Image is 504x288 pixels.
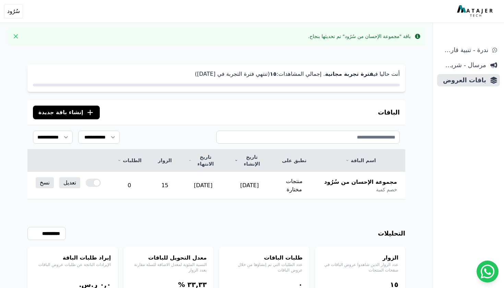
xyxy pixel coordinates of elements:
[34,254,111,262] h4: إيراد طلبات الباقة
[150,149,180,172] th: الزوار
[322,262,399,273] p: عدد الزوار الذين شاهدوا عروض الباقات في صفحات المنتجات
[376,186,397,193] span: خصم كمية
[324,157,397,164] a: اسم الباقة
[273,172,316,200] td: منتجات مختارة
[117,157,141,164] a: الطلبات
[33,70,400,78] p: أنت حاليا في . إجمالي المشاهدات: (تنتهي فترة التجربة في [DATE])
[378,229,405,238] h3: التحليلات
[150,172,180,200] td: 15
[378,108,400,117] h3: الباقات
[109,172,149,200] td: 0
[36,177,54,188] a: نسخ
[188,154,218,167] a: تاريخ الانتهاء
[7,7,20,15] span: سُرُود
[226,254,303,262] h4: طلبات الباقات
[226,262,303,273] p: عدد الطلبات التي تم إنشاؤها من خلال عروض الباقات
[324,178,397,186] span: مجموعة الإحسان من سُرُود
[308,33,411,40] div: باقة "مجموعة الإحسان من سُرُود" تم تحديثها بنجاح.
[440,75,486,85] span: باقات العروض
[59,177,80,188] a: تعديل
[4,4,23,19] button: سُرُود
[130,254,207,262] h4: معدل التحويل للباقات
[325,71,373,77] strong: فترة تجربة مجانية
[33,106,100,119] button: إنشاء باقة جديدة
[270,71,277,77] strong: ١٥
[322,254,399,262] h4: الزوار
[440,60,486,70] span: مرسال - شريط دعاية
[130,262,207,273] p: النسبة المئوية لمعدل الاضافة للسلة مقارنة بعدد الزوار
[457,5,494,17] img: MatajerTech Logo
[38,108,83,117] span: إنشاء باقة جديدة
[235,154,264,167] a: تاريخ الإنشاء
[273,149,316,172] th: تطبق على
[10,31,21,42] button: Close
[180,172,226,200] td: [DATE]
[34,262,111,267] p: الإيرادات الناتجة عن طلبات عروض الباقات
[440,45,488,55] span: ندرة - تنبية قارب علي النفاذ
[226,172,273,200] td: [DATE]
